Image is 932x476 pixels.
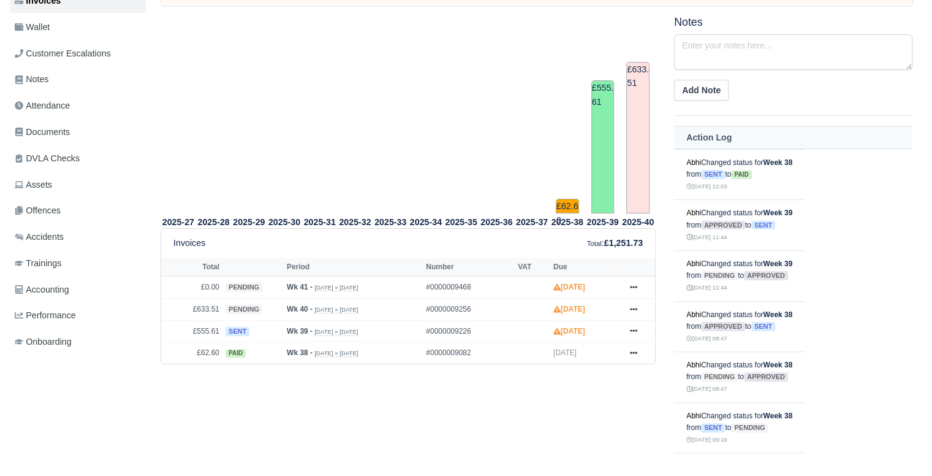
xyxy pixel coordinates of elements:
[314,328,358,336] small: [DATE] » [DATE]
[15,72,48,86] span: Notes
[15,20,50,34] span: Wallet
[751,322,775,331] span: sent
[731,423,768,432] span: pending
[686,436,727,443] small: [DATE] 09:19
[10,94,146,118] a: Attendance
[423,299,515,321] td: #0000009256
[763,158,792,167] strong: Week 38
[744,271,788,280] span: approved
[701,221,745,230] span: approved
[514,214,550,229] th: 2025-37
[686,158,701,167] a: Abhi
[15,256,61,271] span: Trainings
[423,277,515,299] td: #0000009468
[686,310,701,319] a: Abhi
[15,283,69,297] span: Accounting
[10,199,146,223] a: Offences
[314,350,358,357] small: [DATE] » [DATE]
[10,225,146,249] a: Accidents
[763,361,792,369] strong: Week 38
[15,335,72,349] span: Onboarding
[674,250,805,301] td: Changed status for from to
[553,283,585,291] strong: [DATE]
[686,284,727,291] small: [DATE] 11:44
[701,423,725,432] span: sent
[556,199,579,213] td: £62.60
[763,412,792,420] strong: Week 38
[225,283,262,292] span: pending
[674,80,729,101] button: Add Note
[674,16,912,29] h5: Notes
[763,259,792,268] strong: Week 39
[302,214,338,229] th: 2025-31
[314,306,358,313] small: [DATE] » [DATE]
[373,214,408,229] th: 2025-33
[550,258,618,277] th: Due
[225,349,246,358] span: paid
[553,305,585,313] strong: [DATE]
[587,240,602,247] small: Total
[15,230,64,244] span: Accidents
[701,322,745,331] span: approved
[674,352,805,403] td: Changed status for from to
[674,301,805,352] td: Changed status for from to
[231,214,267,229] th: 2025-29
[585,214,621,229] th: 2025-39
[10,147,146,171] a: DVLA Checks
[287,305,313,313] strong: Wk 40 -
[10,42,146,66] a: Customer Escalations
[626,62,650,214] td: £633.51
[686,259,701,268] a: Abhi
[15,125,70,139] span: Documents
[731,171,751,179] span: paid
[225,327,249,336] span: sent
[10,15,146,39] a: Wallet
[674,126,912,149] th: Action Log
[287,348,313,357] strong: Wk 38 -
[423,342,515,364] td: #0000009082
[686,234,727,240] small: [DATE] 11:44
[515,258,550,277] th: VAT
[686,335,727,342] small: [DATE] 08:47
[173,238,205,248] h6: Invoices
[701,372,738,382] span: pending
[10,278,146,302] a: Accounting
[686,183,727,190] small: [DATE] 12:03
[674,149,805,200] td: Changed status for from to
[587,236,643,250] div: :
[408,214,444,229] th: 2025-34
[161,258,222,277] th: Total
[604,238,643,248] strong: £1,251.73
[751,221,775,230] span: sent
[10,251,146,275] a: Trainings
[225,305,262,314] span: pending
[553,327,585,336] strong: [DATE]
[591,80,615,213] td: £555.61
[267,214,302,229] th: 2025-30
[15,178,52,192] span: Assets
[287,283,313,291] strong: Wk 41 -
[15,99,70,113] span: Attendance
[161,342,222,364] td: £62.60
[161,214,196,229] th: 2025-27
[15,309,76,323] span: Performance
[763,209,792,217] strong: Week 39
[161,320,222,342] td: £555.61
[15,204,61,218] span: Offences
[553,348,577,357] span: [DATE]
[701,170,725,179] span: sent
[479,214,514,229] th: 2025-36
[287,327,313,336] strong: Wk 39 -
[314,284,358,291] small: [DATE] » [DATE]
[686,385,727,392] small: [DATE] 08:47
[423,320,515,342] td: #0000009226
[10,330,146,354] a: Onboarding
[161,299,222,321] td: £633.51
[10,120,146,144] a: Documents
[744,372,788,382] span: approved
[10,67,146,91] a: Notes
[423,258,515,277] th: Number
[550,214,585,229] th: 2025-38
[161,277,222,299] td: £0.00
[871,417,932,476] div: Chat Widget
